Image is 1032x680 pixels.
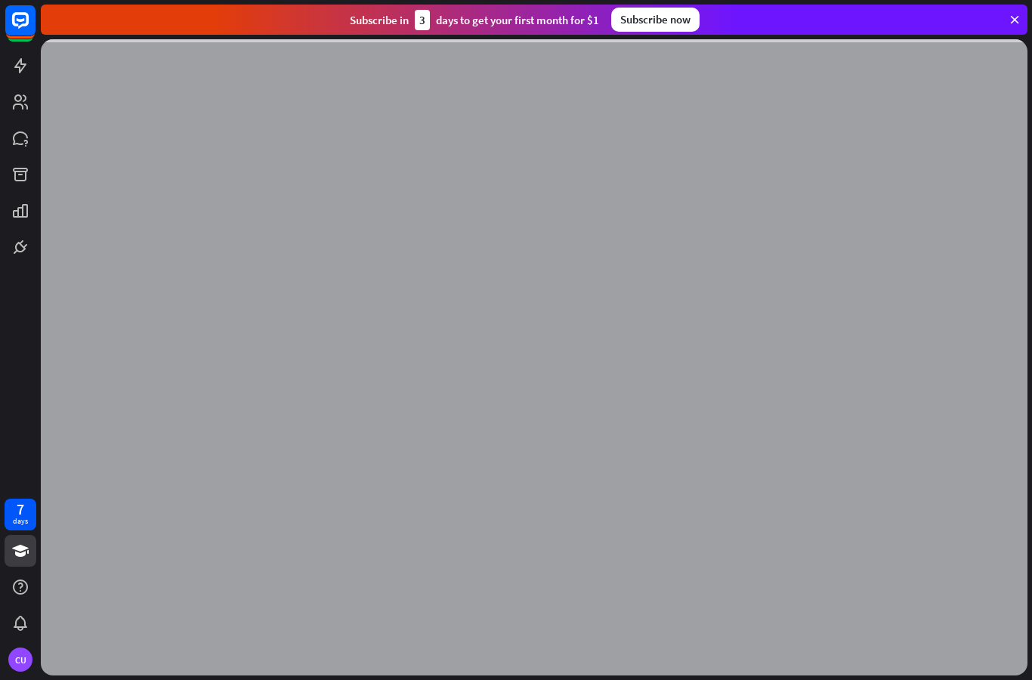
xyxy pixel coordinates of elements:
a: 7 days [5,499,36,530]
div: CU [8,648,32,672]
div: 3 [415,10,430,30]
div: Subscribe now [611,8,700,32]
div: 7 [17,502,24,516]
div: Subscribe in days to get your first month for $1 [350,10,599,30]
div: days [13,516,28,527]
